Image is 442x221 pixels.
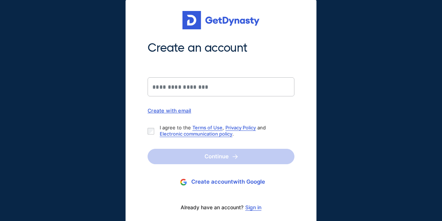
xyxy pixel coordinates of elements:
div: Create with email [148,107,294,114]
span: Create an account [148,40,294,56]
img: Get started for free with Dynasty Trust Company [182,11,260,29]
a: Terms of Use [192,125,222,130]
button: Create accountwith Google [148,175,294,189]
p: I agree to the , and . [160,125,289,137]
a: Sign in [245,205,261,210]
div: Already have an account? [148,200,294,215]
a: Privacy Policy [225,125,256,130]
a: Electronic communication policy [160,131,232,137]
